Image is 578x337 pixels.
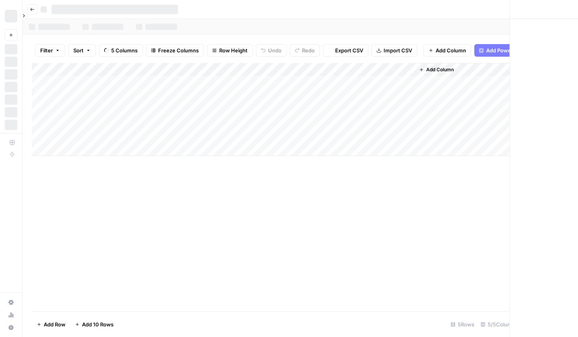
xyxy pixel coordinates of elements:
[44,320,65,328] span: Add Row
[207,44,253,57] button: Row Height
[70,318,118,331] button: Add 10 Rows
[35,44,65,57] button: Filter
[111,46,138,54] span: 5 Columns
[268,46,282,54] span: Undo
[32,318,70,331] button: Add Row
[5,309,17,321] a: Usage
[82,320,114,328] span: Add 10 Rows
[5,296,17,309] a: Settings
[5,321,17,334] button: Help + Support
[73,46,84,54] span: Sort
[146,44,204,57] button: Freeze Columns
[158,46,199,54] span: Freeze Columns
[99,44,143,57] button: 5 Columns
[40,46,53,54] span: Filter
[68,44,96,57] button: Sort
[256,44,287,57] button: Undo
[219,46,248,54] span: Row Height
